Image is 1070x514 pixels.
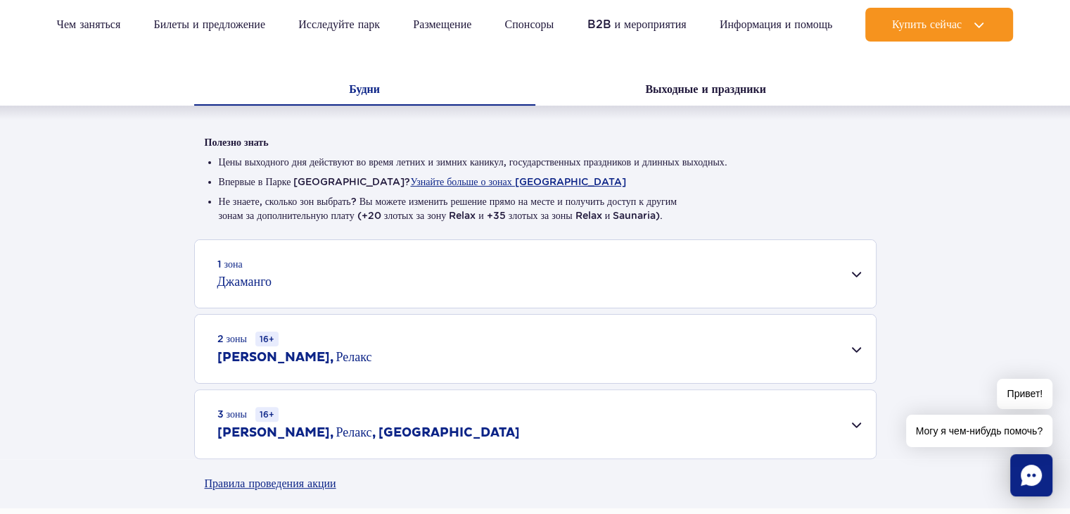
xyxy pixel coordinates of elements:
[217,349,372,365] font: [PERSON_NAME], Релакс
[153,18,265,31] font: Билеты и предложение
[153,8,265,42] a: Билеты и предложение
[217,258,243,270] font: 1 зона
[219,156,727,168] font: Цены выходного дня действуют во время летних и зимних каникул, государственных праздников и длинн...
[410,176,625,187] button: Узнайте больше о зонах [GEOGRAPHIC_DATA]
[1007,388,1043,399] font: Привет!
[505,8,554,42] a: Спонсоры
[720,8,832,42] a: Информация и помощь
[260,334,274,344] font: 16+
[205,459,866,508] a: Правила проведения акции
[219,210,663,221] font: зонам за дополнительную плату (+20 злотых за зону Relax и +35 злотых за зоны Relax и Saunaria).
[1010,454,1052,496] div: Чат
[505,18,554,31] font: Спонсоры
[865,8,1013,42] button: Купить сейчас
[194,76,535,106] button: Будни
[413,18,471,31] font: Размещение
[217,333,247,344] font: 2 зоны
[587,18,686,31] font: B2B и мероприятия
[57,18,121,31] font: Чем заняться
[298,8,380,42] a: Исследуйте парк
[349,82,380,96] font: Будни
[217,408,247,420] font: 3 зоны
[916,425,1043,437] font: Могу я чем-нибудь помочь?
[260,409,274,420] font: 16+
[219,176,411,187] font: Впервые в Парке [GEOGRAPHIC_DATA]?
[535,76,877,106] button: Выходные и праздники
[720,18,832,31] font: Информация и помощь
[413,8,471,42] a: Размещение
[587,8,686,42] a: B2B и мероприятия
[217,274,272,290] font: Джаманго
[57,8,121,42] a: Чем заняться
[205,137,269,148] font: Полезно знать
[219,196,677,207] font: Не знаете, сколько зон выбрать? Вы можете изменить решение прямо на месте и получить доступ к другим
[217,425,520,441] font: [PERSON_NAME], Релакс, [GEOGRAPHIC_DATA]
[205,477,336,490] font: Правила проведения акции
[645,82,765,96] font: Выходные и праздники
[298,18,380,31] font: Исследуйте парк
